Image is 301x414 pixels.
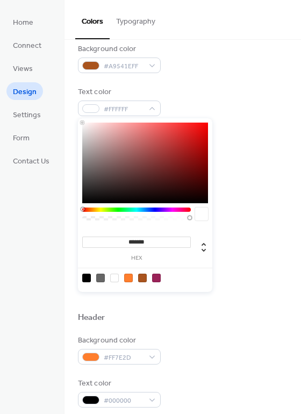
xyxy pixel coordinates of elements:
div: rgb(154, 34, 88) [152,274,161,282]
span: #A9541EFF [104,61,144,72]
div: rgb(255, 255, 255) [110,274,119,282]
span: #FFFFFF [104,104,144,115]
a: Settings [6,105,47,123]
div: rgb(0, 0, 0) [82,274,91,282]
span: Design [13,87,37,98]
div: Background color [78,335,159,346]
div: rgb(169, 84, 30) [138,274,147,282]
a: Form [6,129,36,146]
span: Form [13,133,30,144]
span: Views [13,63,33,75]
span: Contact Us [13,156,49,167]
div: Text color [78,378,159,389]
span: Connect [13,40,41,52]
div: Background color [78,44,159,55]
a: Contact Us [6,152,56,169]
span: Home [13,17,33,28]
div: rgb(102, 102, 102) [96,274,105,282]
div: Text color [78,87,159,98]
div: Header [78,312,105,324]
span: #FF7E2D [104,352,144,363]
a: Design [6,82,43,100]
a: Home [6,13,40,31]
span: #000000 [104,395,144,406]
a: Views [6,59,39,77]
label: hex [82,255,191,261]
a: Connect [6,36,48,54]
div: rgb(255, 126, 45) [124,274,133,282]
span: Settings [13,110,41,121]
